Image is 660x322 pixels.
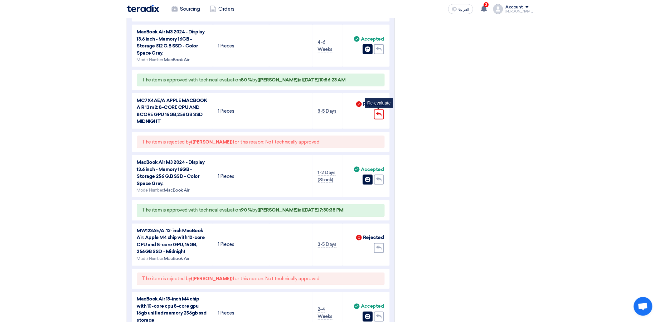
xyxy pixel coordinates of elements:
[318,242,337,248] span: 3-5 Days
[164,57,190,62] span: MacBook Air
[241,207,252,213] b: 90 %
[303,207,343,213] b: [DATE] 7:30:38 PM
[493,4,503,14] img: profile_test.png
[137,29,205,56] span: MacBook Air M3 2024 - Display 13.6 inch - Memory 16GB - Storage 512 G.B SSD - Color Space Gray.
[164,256,190,261] span: MacBook Air
[258,207,299,213] b: ([PERSON_NAME])
[205,2,240,16] a: Orders
[506,5,523,10] div: Account
[137,56,208,63] div: Model Number:
[142,207,344,213] span: The item is approved with technical evaluation by at
[458,7,469,12] span: العربية
[213,25,269,67] td: 1 Pieces
[191,276,232,282] b: ([PERSON_NAME])
[137,159,205,186] span: MacBook Air M3 2024 - Display 13.6 inch - Memory 16GB - Storage 256 G.B SSD - Color Space Gray.
[367,100,391,105] span: Re-evaluate
[142,77,346,83] span: The item is approved with technical evaluation by at
[318,108,337,114] span: 3-5 Days
[303,77,345,83] b: [DATE] 10:56:23 AM
[361,167,384,172] div: Accepted
[241,77,252,83] b: 80 %
[361,37,384,42] div: Accepted
[318,39,333,52] span: 4-6 Weeks
[634,297,653,316] a: Open chat
[137,187,208,193] div: Model Number:
[318,170,336,183] span: 1-2 Days (Stock)
[137,228,205,255] span: MW123AE/A. 13-inch MacBook Air: Apple M4 chip with 10-core CPU and 8-core GPU, 16GB, 256GB SSD - ...
[506,10,534,13] div: [PERSON_NAME]
[164,188,190,193] span: MacBook Air
[258,77,299,83] b: ([PERSON_NAME])
[484,2,489,7] span: 2
[137,256,208,262] div: Model Number:
[265,276,319,282] span: Not technically approved
[137,98,207,124] span: MC7X4AE/A APPLE MACBOOK AIR 13 m2: 8-CORE CPU AND 8CORE GPU 16GB,256GB SSD MIDNIGHT
[142,276,264,282] span: The item is rejected by for this reason:
[265,139,319,145] span: Not technically approved
[213,93,269,129] td: 1 Pieces
[363,102,384,107] div: Rejected
[363,235,384,241] div: Rejected
[213,224,269,266] td: 1 Pieces
[361,304,384,309] div: Accepted
[318,307,333,320] span: 2-4 Weeks
[448,4,473,14] button: العربية
[167,2,205,16] a: Sourcing
[142,139,264,145] span: The item is rejected by for this reason:
[213,155,269,197] td: 1 Pieces
[191,139,232,145] b: ([PERSON_NAME])
[127,5,159,12] img: Teradix logo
